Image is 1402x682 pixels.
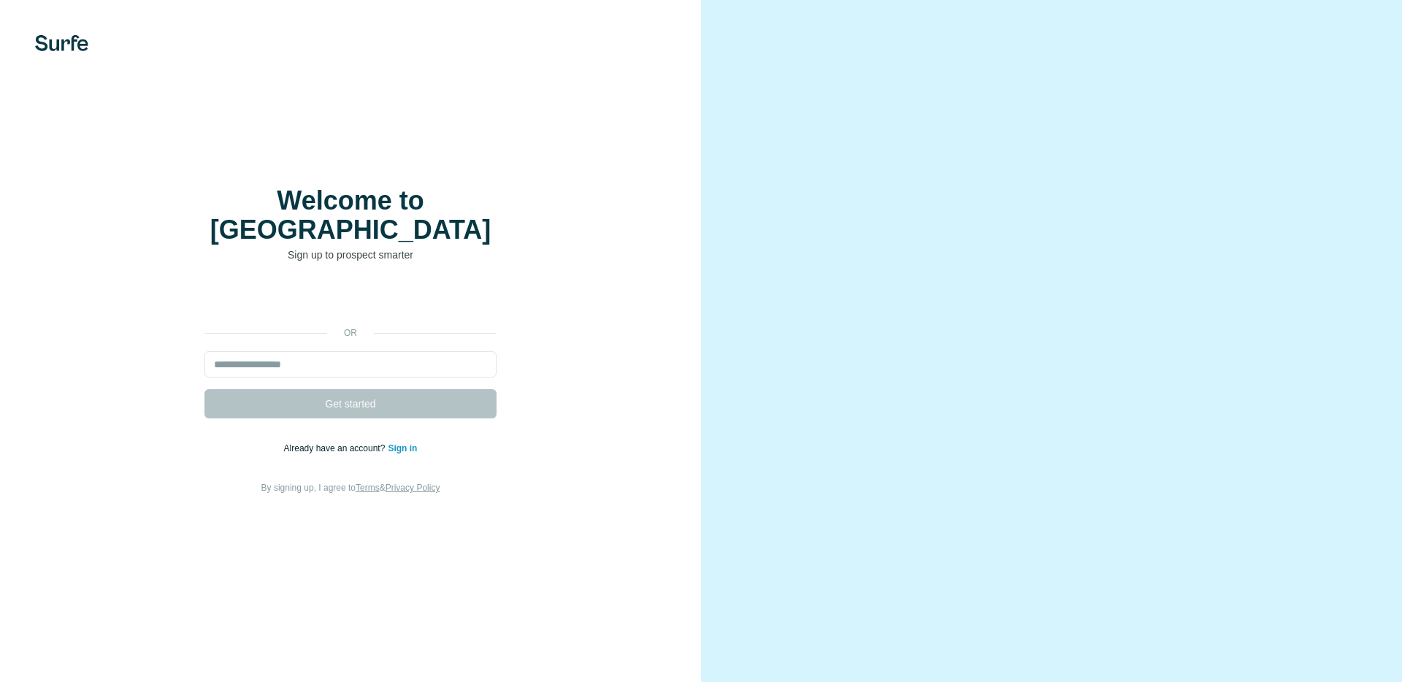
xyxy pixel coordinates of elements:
[327,326,374,340] p: or
[197,284,504,316] iframe: Sign in with Google Button
[204,248,497,262] p: Sign up to prospect smarter
[204,186,497,245] h1: Welcome to [GEOGRAPHIC_DATA]
[261,483,440,493] span: By signing up, I agree to &
[284,443,388,453] span: Already have an account?
[386,483,440,493] a: Privacy Policy
[356,483,380,493] a: Terms
[388,443,417,453] a: Sign in
[35,35,88,51] img: Surfe's logo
